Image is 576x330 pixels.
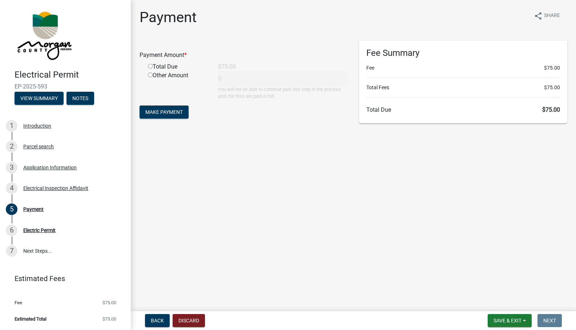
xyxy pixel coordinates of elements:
[23,123,51,128] div: Introduction
[15,300,22,305] span: Fee
[145,109,183,115] span: Make Payment
[134,51,354,59] div: Payment Amount
[15,83,116,90] span: EP-2025-593
[528,9,566,23] button: shareShare
[543,318,556,323] span: Next
[366,106,560,113] h6: Total Due
[15,317,47,321] span: Estimated Total
[494,318,521,323] span: Save & Exit
[173,314,205,327] button: Discard
[366,48,560,58] h6: Fee Summary
[15,8,73,62] img: Morgan County, Indiana
[6,245,17,257] div: 7
[542,106,560,113] span: $75.00
[102,317,116,321] span: $75.00
[366,64,560,72] li: Fee
[151,318,164,323] span: Back
[366,84,560,91] li: Total Fees
[67,92,94,105] button: Notes
[6,141,17,152] div: 2
[544,12,560,20] span: Share
[23,186,88,191] div: Electrical Inspection Affidavit
[145,314,170,327] button: Back
[67,96,94,102] wm-modal-confirm: Notes
[537,314,562,327] button: Next
[142,62,213,71] div: Total Due
[6,224,17,236] div: 6
[15,70,125,80] h4: Electrical Permit
[544,64,560,72] span: $75.00
[23,207,44,212] div: Payment
[6,271,119,286] a: Estimated Fees
[15,96,64,102] wm-modal-confirm: Summary
[488,314,532,327] button: Save & Exit
[23,144,54,149] div: Parcel search
[102,300,116,305] span: $75.00
[23,165,77,170] div: Application Information
[534,12,543,20] i: share
[15,92,64,105] button: View Summary
[6,182,17,194] div: 4
[6,162,17,173] div: 3
[140,106,189,119] button: Make Payment
[23,228,56,233] div: Electric Permit
[6,120,17,132] div: 1
[544,84,560,91] span: $75.00
[6,203,17,215] div: 5
[142,71,213,100] div: Other Amount
[140,9,197,26] h1: Payment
